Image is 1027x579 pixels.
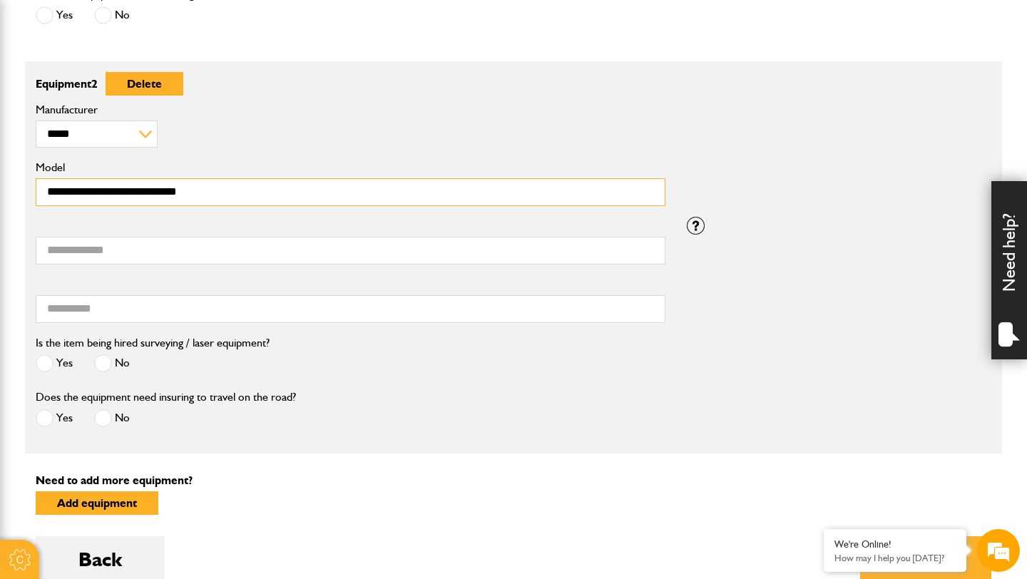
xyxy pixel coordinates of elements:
img: d_20077148190_company_1631870298795_20077148190 [24,79,60,99]
label: Manufacturer [36,104,665,116]
input: Enter your last name [19,132,260,163]
label: Does the equipment need insuring to travel on the road? [36,391,296,403]
button: Delete [106,72,183,96]
em: Start Chat [194,439,259,458]
div: Chat with us now [74,80,240,98]
label: Yes [36,6,73,24]
label: Yes [36,409,73,427]
label: Yes [36,354,73,372]
div: We're Online! [834,538,956,550]
div: Need help? [991,181,1027,359]
label: No [94,6,130,24]
label: Is the item being hired surveying / laser equipment? [36,337,270,349]
p: How may I help you today? [834,553,956,563]
label: Model [36,162,665,173]
span: 2 [91,77,98,91]
p: Equipment [36,72,665,96]
textarea: Type your message and hit 'Enter' [19,258,260,427]
label: No [94,409,130,427]
input: Enter your email address [19,174,260,205]
input: Enter your phone number [19,216,260,247]
div: Minimize live chat window [234,7,268,41]
label: No [94,354,130,372]
button: Add equipment [36,491,158,515]
p: Need to add more equipment? [36,475,991,486]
